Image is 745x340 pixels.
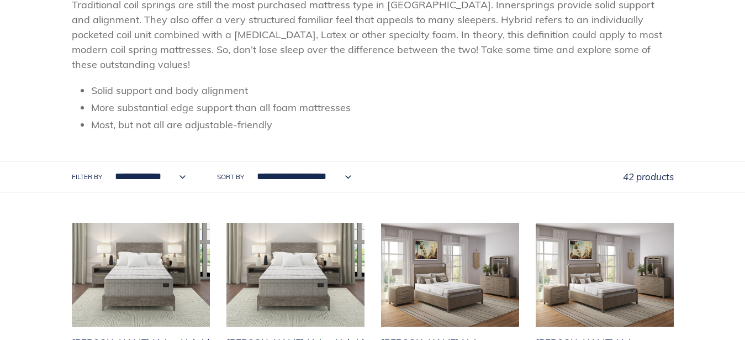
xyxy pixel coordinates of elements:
[91,100,674,115] li: More substantial edge support than all foam mattresses
[91,117,674,132] li: Most, but not all are adjustable-friendly
[623,171,674,182] span: 42 products
[91,83,674,98] li: Solid support and body alignment
[72,172,102,182] label: Filter by
[217,172,244,182] label: Sort by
